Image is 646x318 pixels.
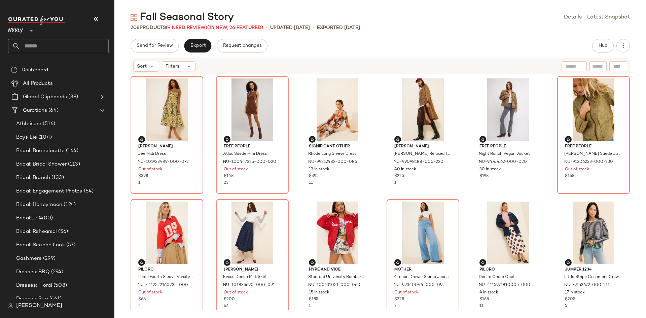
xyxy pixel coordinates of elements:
span: 5 [565,304,567,308]
span: 13 in stock [309,167,329,173]
span: Cashmere [16,255,42,262]
span: Out of stock [565,167,589,173]
span: (164) [65,147,79,155]
span: Curations [23,107,47,114]
img: 99340044_092_b [389,202,457,264]
span: (124) [62,201,76,209]
span: Three Fourth Sleeve Varsity T-Shirt [138,274,195,280]
span: (508) [52,282,67,289]
span: Out of stock [138,167,163,173]
span: $395 [309,173,319,179]
img: svg%3e [8,303,13,309]
span: Boys Lie [16,134,37,141]
img: 101836690_091_b [218,202,286,264]
span: • [266,24,267,32]
span: 23 [224,181,228,185]
span: 4 in stock [479,290,498,296]
span: Free People [565,144,622,150]
img: 4112522160235_060_b [133,202,201,264]
span: Dashboard [22,66,48,74]
span: Filters [166,63,179,70]
span: $185 [309,296,318,303]
span: Global Clipboards [23,93,67,101]
span: Dresses: Sun [16,295,48,303]
img: svg%3e [566,260,570,264]
span: (64) [82,187,94,195]
span: Bridal: Brunch [16,174,50,182]
span: Bridal: Engagement Photos [16,187,82,195]
span: $148 [224,173,234,179]
span: NU-100447325-000-020 [223,159,276,165]
span: Kitchen Drawer Skimp Jeans [394,274,448,280]
span: $168 [565,173,574,179]
img: svg%3e [481,260,485,264]
span: Export [190,43,206,48]
img: 99212482_086_b [303,78,371,141]
span: (113) [67,161,80,168]
span: Hype and Vice [309,267,366,273]
span: 30 in stock [479,167,501,173]
span: Out of stock [224,167,248,173]
span: 67 [224,304,228,308]
span: Jumper 1234 [565,267,622,273]
img: svg%3e [396,260,400,264]
div: Fall Seasonal Story [131,11,234,24]
span: (56) [57,228,68,236]
span: MOTHER [394,267,452,273]
img: 94767662_020_b [474,78,542,141]
span: [PERSON_NAME] Relaxed Trench Coat [394,151,451,157]
span: Send for Review [136,43,173,48]
img: svg%3e [131,14,137,21]
span: 11 [479,304,483,308]
img: 101933489_072_b [133,78,201,141]
div: Products [131,24,263,31]
span: Dresses: BBQ [16,268,50,276]
img: svg%3e [140,137,144,141]
img: svg%3e [225,137,229,141]
img: svg%3e [396,137,400,141]
span: NU-101836690-000-091 [223,282,275,288]
span: (57) [65,241,76,249]
span: • [313,24,314,32]
span: Request changes [223,43,262,48]
span: Out of stock [224,290,248,296]
span: NU-99340044-000-092 [394,282,445,288]
img: 99098188_220_b [389,78,457,141]
span: [PERSON_NAME] Suede Jacket [564,151,621,157]
img: svg%3e [481,137,485,141]
span: $68 [138,296,146,303]
span: NU-4112522160235-000-060 [138,282,195,288]
span: Night Ranch Vegan Jacket [479,151,530,157]
span: 4 [138,304,141,308]
span: (64) [47,107,59,114]
span: (9 Need Review) [166,25,207,30]
span: NU-99098188-000-220 [394,159,443,165]
span: Bridal: Bridal Shower [16,161,67,168]
span: Sort [137,63,147,70]
span: [PERSON_NAME] [394,144,452,150]
span: (294) [50,268,64,276]
span: (299) [42,255,56,262]
span: (38) [67,93,78,101]
span: $398 [138,173,148,179]
span: Atlas Suede Mini Dress [223,151,267,157]
span: $200 [224,296,235,303]
span: Pilcro [479,267,537,273]
span: Bridal:LP [16,214,37,222]
span: Athleisure [16,120,41,128]
button: Request changes [217,39,267,52]
span: (133) [50,174,64,182]
span: NU-91306233-000-230 [564,159,613,165]
span: Out of stock [394,290,419,296]
img: 91306233_230_b [560,78,627,141]
span: 1 [394,181,396,185]
span: $205 [565,296,575,303]
img: svg%3e [310,137,314,141]
span: 15 in stock [309,290,329,296]
span: Denim Chore Coat [479,274,515,280]
span: 3 [394,304,397,308]
span: NU-101933489-000-072 [138,159,189,165]
span: Free People [479,144,537,150]
span: Dee Midi Dress [138,151,166,157]
span: 17 in stock [565,290,585,296]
